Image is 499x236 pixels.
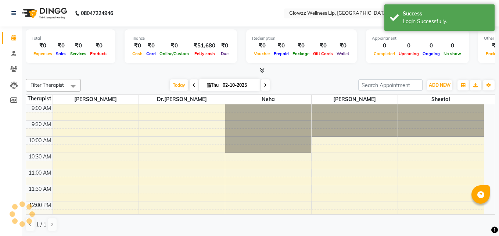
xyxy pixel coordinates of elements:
[358,79,423,91] input: Search Appointment
[403,18,489,25] div: Login Successfully.
[335,51,351,56] span: Wallet
[220,80,257,91] input: 2025-10-02
[442,42,463,50] div: 0
[218,42,231,50] div: ₹0
[27,169,53,177] div: 11:00 AM
[53,95,139,104] span: [PERSON_NAME]
[252,51,272,56] span: Voucher
[26,95,53,103] div: Therapist
[193,51,217,56] span: Petty cash
[225,95,311,104] span: Neha
[144,51,158,56] span: Card
[30,104,53,112] div: 9:00 AM
[68,42,88,50] div: ₹0
[372,35,463,42] div: Appointment
[19,3,69,24] img: logo
[311,51,335,56] span: Gift Cards
[427,80,452,90] button: ADD NEW
[158,51,191,56] span: Online/Custom
[32,51,54,56] span: Expenses
[81,3,113,24] b: 08047224946
[27,137,53,144] div: 10:00 AM
[398,95,484,104] span: Sheetal
[311,42,335,50] div: ₹0
[272,42,291,50] div: ₹0
[442,51,463,56] span: No show
[144,42,158,50] div: ₹0
[30,82,64,88] span: Filter Therapist
[291,51,311,56] span: Package
[68,51,88,56] span: Services
[130,51,144,56] span: Cash
[88,42,110,50] div: ₹0
[191,42,218,50] div: ₹51,680
[219,51,230,56] span: Due
[130,42,144,50] div: ₹0
[335,42,351,50] div: ₹0
[36,221,46,229] span: 1 / 1
[397,42,421,50] div: 0
[403,10,489,18] div: Success
[252,42,272,50] div: ₹0
[372,42,397,50] div: 0
[429,82,450,88] span: ADD NEW
[312,95,398,104] span: [PERSON_NAME]
[252,35,351,42] div: Redemption
[421,42,442,50] div: 0
[30,121,53,128] div: 9:30 AM
[272,51,291,56] span: Prepaid
[397,51,421,56] span: Upcoming
[170,79,188,91] span: Today
[27,185,53,193] div: 11:30 AM
[28,201,53,209] div: 12:00 PM
[27,153,53,161] div: 10:30 AM
[32,42,54,50] div: ₹0
[88,51,110,56] span: Products
[291,42,311,50] div: ₹0
[54,51,68,56] span: Sales
[421,51,442,56] span: Ongoing
[54,42,68,50] div: ₹0
[158,42,191,50] div: ₹0
[372,51,397,56] span: Completed
[205,82,220,88] span: Thu
[32,35,110,42] div: Total
[139,95,225,104] span: Dr.[PERSON_NAME]
[130,35,231,42] div: Finance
